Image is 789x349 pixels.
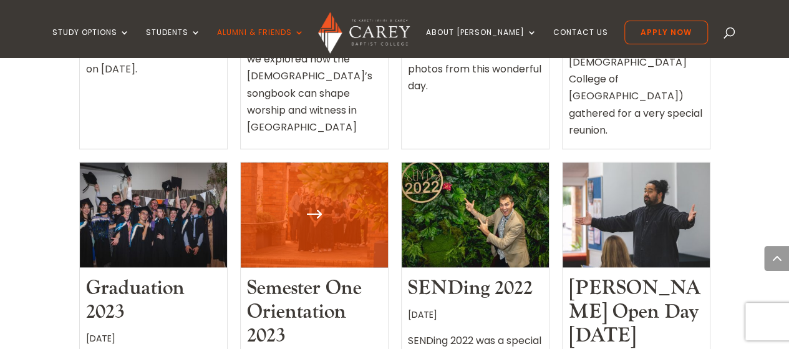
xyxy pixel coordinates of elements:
[217,28,304,57] a: Alumni & Friends
[426,28,537,57] a: About [PERSON_NAME]
[624,21,708,44] a: Apply Now
[318,12,410,54] img: Carey Baptist College
[86,332,115,345] span: [DATE]
[569,275,701,349] a: [PERSON_NAME] Open Day [DATE]
[408,275,533,301] a: SENDing 2022
[146,28,201,57] a: Students
[408,308,437,321] span: [DATE]
[247,275,362,349] a: Semester One Orientation 2023
[52,28,130,57] a: Study Options
[86,275,185,325] a: Graduation 2023
[247,12,382,145] div: Photo's from the Psalms Conference 2024 where we explored how the [DEMOGRAPHIC_DATA]’s songbook c...
[553,28,608,57] a: Contact Us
